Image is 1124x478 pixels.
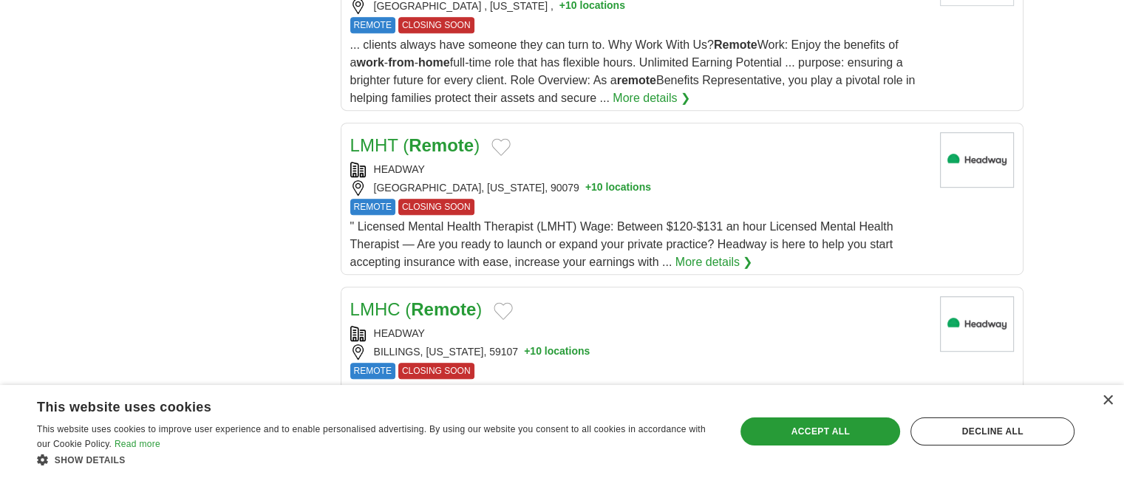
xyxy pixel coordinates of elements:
[613,89,690,107] a: More details ❯
[356,56,384,69] strong: work
[491,138,511,156] button: Add to favorite jobs
[37,452,715,467] div: Show details
[940,132,1014,188] img: Headway logo
[411,299,476,319] strong: Remote
[494,302,513,320] button: Add to favorite jobs
[37,424,706,449] span: This website uses cookies to improve user experience and to enable personalised advertising. By u...
[55,455,126,465] span: Show details
[350,363,395,379] span: REMOTE
[350,344,928,360] div: BILLINGS, [US_STATE], 59107
[350,17,395,33] span: REMOTE
[910,417,1074,445] div: Decline all
[115,439,160,449] a: Read more, opens a new window
[524,344,530,360] span: +
[398,363,474,379] span: CLOSING SOON
[409,135,474,155] strong: Remote
[350,384,899,432] span: " Licensed Mental Health Counselor (LMHC) Wage: Between $120-$131 an hour Licensed Mental Health ...
[388,56,415,69] strong: from
[585,180,591,196] span: +
[374,163,425,175] a: HEADWAY
[714,38,757,51] strong: Remote
[350,199,395,215] span: REMOTE
[524,344,590,360] button: +10 locations
[940,296,1014,352] img: Headway logo
[617,74,656,86] strong: remote
[350,180,928,196] div: [GEOGRAPHIC_DATA], [US_STATE], 90079
[350,135,480,155] a: LMHT (Remote)
[37,394,678,416] div: This website uses cookies
[1102,395,1113,406] div: Close
[740,417,900,445] div: Accept all
[675,253,753,271] a: More details ❯
[374,327,425,339] a: HEADWAY
[350,38,916,104] span: ... clients always have someone they can turn to. Why Work With Us? Work: Enjoy the benefits of a...
[398,199,474,215] span: CLOSING SOON
[398,17,474,33] span: CLOSING SOON
[350,299,483,319] a: LMHC (Remote)
[585,180,651,196] button: +10 locations
[418,56,450,69] strong: home
[350,220,893,268] span: " Licensed Mental Health Therapist (LMHT) Wage: Between $120-$131 an hour Licensed Mental Health ...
